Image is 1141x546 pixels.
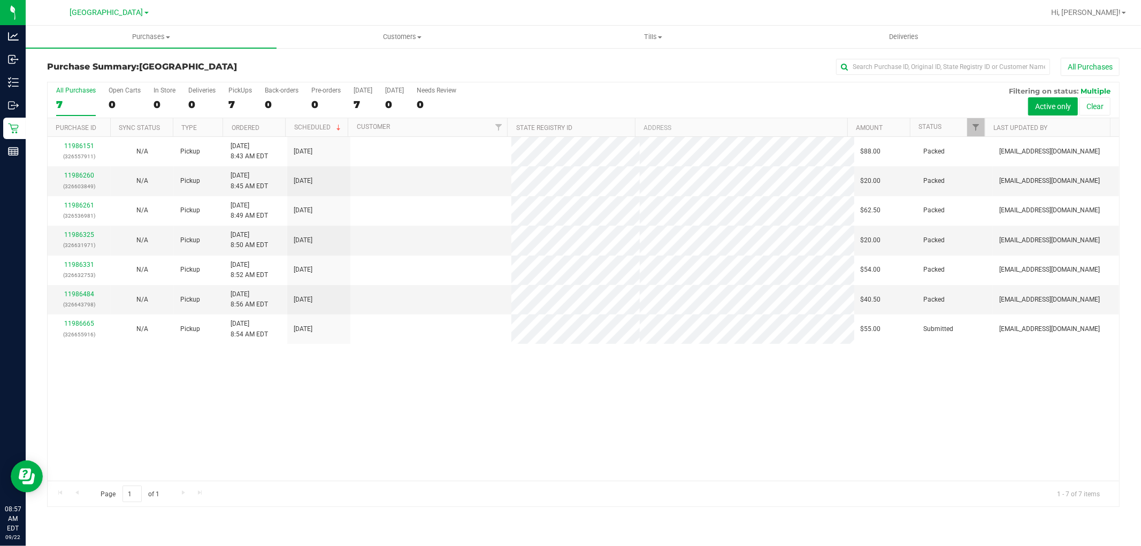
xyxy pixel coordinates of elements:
[231,201,268,221] span: [DATE] 8:49 AM EDT
[119,124,160,132] a: Sync Status
[231,319,268,339] span: [DATE] 8:54 AM EDT
[64,261,94,268] a: 11986331
[231,230,268,250] span: [DATE] 8:50 AM EDT
[1081,87,1111,95] span: Multiple
[122,486,142,502] input: 1
[231,141,268,162] span: [DATE] 8:43 AM EDT
[417,87,456,94] div: Needs Review
[228,87,252,94] div: PickUps
[294,147,312,157] span: [DATE]
[489,118,507,136] a: Filter
[11,460,43,493] iframe: Resource center
[354,87,372,94] div: [DATE]
[64,172,94,179] a: 11986260
[109,87,141,94] div: Open Carts
[861,324,881,334] span: $55.00
[136,266,148,273] span: Not Applicable
[294,205,312,216] span: [DATE]
[999,265,1100,275] span: [EMAIL_ADDRESS][DOMAIN_NAME]
[136,206,148,214] span: Not Applicable
[54,299,104,310] p: (326643798)
[64,202,94,209] a: 11986261
[861,147,881,157] span: $88.00
[54,211,104,221] p: (326536981)
[8,77,19,88] inline-svg: Inventory
[417,98,456,111] div: 0
[180,295,200,305] span: Pickup
[918,123,941,130] a: Status
[181,124,197,132] a: Type
[994,124,1048,132] a: Last Updated By
[294,295,312,305] span: [DATE]
[1048,486,1108,502] span: 1 - 7 of 7 items
[136,147,148,157] button: N/A
[294,235,312,245] span: [DATE]
[924,295,945,305] span: Packed
[136,295,148,305] button: N/A
[26,26,277,48] a: Purchases
[232,124,259,132] a: Ordered
[1079,97,1111,116] button: Clear
[294,324,312,334] span: [DATE]
[836,59,1050,75] input: Search Purchase ID, Original ID, State Registry ID or Customer Name...
[277,26,527,48] a: Customers
[180,205,200,216] span: Pickup
[265,87,298,94] div: Back-orders
[180,176,200,186] span: Pickup
[861,205,881,216] span: $62.50
[924,205,945,216] span: Packed
[180,324,200,334] span: Pickup
[999,205,1100,216] span: [EMAIL_ADDRESS][DOMAIN_NAME]
[294,176,312,186] span: [DATE]
[54,151,104,162] p: (326557911)
[861,235,881,245] span: $20.00
[5,504,21,533] p: 08:57 AM EDT
[8,54,19,65] inline-svg: Inbound
[311,87,341,94] div: Pre-orders
[924,265,945,275] span: Packed
[8,31,19,42] inline-svg: Analytics
[294,265,312,275] span: [DATE]
[64,142,94,150] a: 11986151
[54,181,104,191] p: (326603849)
[188,87,216,94] div: Deliveries
[228,98,252,111] div: 7
[999,324,1100,334] span: [EMAIL_ADDRESS][DOMAIN_NAME]
[861,265,881,275] span: $54.00
[136,177,148,184] span: Not Applicable
[527,26,778,48] a: Tills
[1009,87,1078,95] span: Filtering on status:
[861,176,881,186] span: $20.00
[924,235,945,245] span: Packed
[999,147,1100,157] span: [EMAIL_ADDRESS][DOMAIN_NAME]
[311,98,341,111] div: 0
[5,533,21,541] p: 09/22
[64,231,94,239] a: 11986325
[1061,58,1120,76] button: All Purchases
[856,124,883,132] a: Amount
[136,148,148,155] span: Not Applicable
[136,235,148,245] button: N/A
[154,98,175,111] div: 0
[231,260,268,280] span: [DATE] 8:52 AM EDT
[265,98,298,111] div: 0
[64,320,94,327] a: 11986665
[136,296,148,303] span: Not Applicable
[924,147,945,157] span: Packed
[54,240,104,250] p: (326631971)
[8,123,19,134] inline-svg: Retail
[56,87,96,94] div: All Purchases
[136,265,148,275] button: N/A
[635,118,847,137] th: Address
[188,98,216,111] div: 0
[231,171,268,191] span: [DATE] 8:45 AM EDT
[8,100,19,111] inline-svg: Outbound
[154,87,175,94] div: In Store
[139,61,237,72] span: [GEOGRAPHIC_DATA]
[56,124,96,132] a: Purchase ID
[875,32,933,42] span: Deliveries
[999,295,1100,305] span: [EMAIL_ADDRESS][DOMAIN_NAME]
[180,147,200,157] span: Pickup
[778,26,1029,48] a: Deliveries
[8,146,19,157] inline-svg: Reports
